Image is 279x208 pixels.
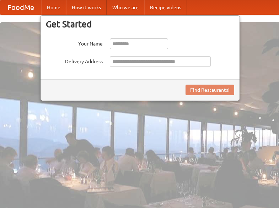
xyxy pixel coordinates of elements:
[46,19,234,30] h3: Get Started
[66,0,107,15] a: How it works
[0,0,41,15] a: FoodMe
[46,38,103,47] label: Your Name
[46,56,103,65] label: Delivery Address
[186,85,234,95] button: Find Restaurants!
[41,0,66,15] a: Home
[107,0,144,15] a: Who we are
[144,0,187,15] a: Recipe videos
